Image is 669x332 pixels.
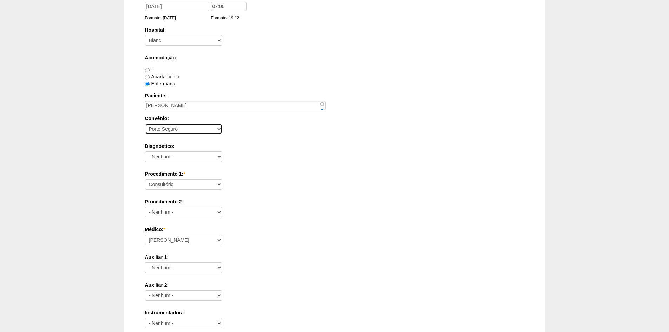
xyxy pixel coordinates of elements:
label: Paciente: [145,92,524,99]
label: Auxiliar 1: [145,254,524,261]
label: Enfermaria [145,81,175,86]
label: - [145,67,153,72]
label: Procedimento 2: [145,198,524,205]
input: Apartamento [145,75,150,79]
label: Convênio: [145,115,524,122]
span: Este campo é obrigatório. [183,171,185,177]
div: Formato: 19:12 [211,14,248,21]
label: Auxiliar 2: [145,281,524,288]
label: Procedimento 1: [145,170,524,177]
label: Diagnóstico: [145,143,524,150]
label: Apartamento [145,74,179,79]
span: Este campo é obrigatório. [163,227,165,232]
input: - [145,68,150,72]
label: Médico: [145,226,524,233]
label: Acomodação: [145,54,524,61]
div: Formato: [DATE] [145,14,211,21]
label: Instrumentadora: [145,309,524,316]
label: Hospital: [145,26,524,33]
input: Enfermaria [145,82,150,86]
